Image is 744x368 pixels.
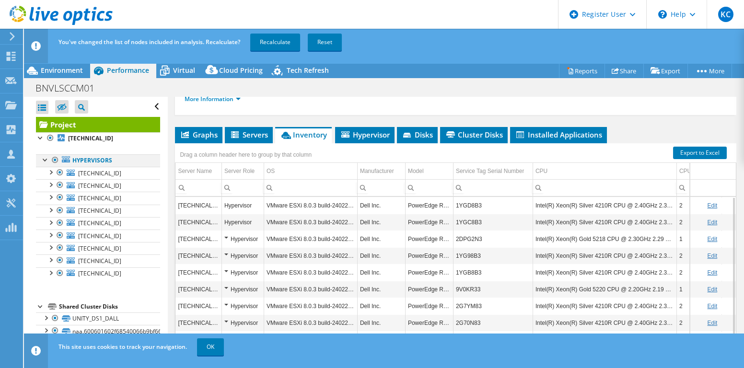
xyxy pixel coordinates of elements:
td: Column OS, Value VMware ESXi 8.0.3 build-24022510 [264,197,357,214]
div: CPU [535,165,547,177]
a: OK [197,338,224,356]
td: Column CPU, Value Intel(R) Xeon(R) Gold 5218 CPU @ 2.30GHz 2.29 GHz [533,331,676,348]
span: KC [718,7,733,22]
a: Edit [707,320,717,326]
a: Edit [707,286,717,293]
td: Column Server Role, Value Hypervisor [221,281,264,298]
span: Disks [402,130,433,139]
span: [TECHNICAL_ID] [78,207,121,215]
a: [TECHNICAL_ID] [36,267,160,280]
td: OS Column [264,163,357,180]
div: Drag a column header here to group by that column [177,148,314,161]
td: Column OS, Value VMware ESXi 8.0.3 build-24022510 [264,230,357,247]
span: Hypervisor [340,130,390,139]
td: Column OS, Value VMware ESXi 8.0.3 build-24022510 [264,214,357,230]
a: [TECHNICAL_ID] [36,167,160,179]
td: Column Service Tag Serial Number, Value 2G70N83 [453,314,533,331]
td: Column CPU Sockets, Value 2 [676,264,721,281]
td: Column Server Role, Value Hypervisor [221,197,264,214]
h1: BNVLSCCM01 [31,83,109,93]
td: Column Model, Value PowerEdge R640 [405,281,453,298]
a: Share [604,63,644,78]
a: Edit [707,219,717,226]
div: Hypervisor [224,200,261,211]
a: Edit [707,236,717,242]
td: Column CPU Sockets, Value 2 [676,298,721,314]
td: Column Server Name, Value 10.6.150.110 [175,230,221,247]
span: Cloud Pricing [219,66,263,75]
td: Column Service Tag Serial Number, Value 1YGC8B3 [453,214,533,230]
a: [TECHNICAL_ID] [36,179,160,192]
td: Column CPU Sockets, Filter cell [676,179,721,196]
b: [TECHNICAL_ID] [68,134,113,142]
div: Shared Cluster Disks [59,301,160,312]
td: Column OS, Value VMware ESXi 8.0.3 build-24022510 [264,298,357,314]
td: Server Role Column [221,163,264,180]
td: Column Model, Value PowerEdge R440 [405,230,453,247]
span: Performance [107,66,149,75]
td: Column OS, Value VMware ESXi 8.0.3 build-24022510 [264,281,357,298]
td: Column CPU Sockets, Value 1 [676,331,721,348]
td: Manufacturer Column [357,163,405,180]
span: Environment [41,66,83,75]
span: Cluster Disks [445,130,503,139]
td: Column Manufacturer, Value Dell Inc. [357,230,405,247]
td: Column Manufacturer, Value Dell Inc. [357,197,405,214]
span: Inventory [280,130,327,139]
div: Hypervisor [224,300,261,312]
td: Column Server Name, Value 10.6.150.214 [175,214,221,230]
td: Column Service Tag Serial Number, Value 1YG98B3 [453,247,533,264]
td: Column CPU, Value Intel(R) Xeon(R) Silver 4210R CPU @ 2.40GHz 2.39 GHz [533,264,676,281]
span: This site uses cookies to track your navigation. [58,343,187,351]
td: Column CPU Sockets, Value 2 [676,197,721,214]
span: [TECHNICAL_ID] [78,244,121,253]
td: Column OS, Value VMware ESXi 8.0.3 build-24022510 [264,331,357,348]
td: Column Server Role, Value Hypervisor [221,264,264,281]
td: Column Server Role, Value Hypervisor [221,314,264,331]
td: Column Service Tag Serial Number, Value 1YGD8B3 [453,197,533,214]
td: Column Server Name, Value 10.6.150.106 [175,264,221,281]
a: Edit [707,202,717,209]
span: [TECHNICAL_ID] [78,169,121,177]
div: Hypervisor [224,284,261,295]
div: Hypervisor [224,233,261,245]
td: Column Manufacturer, Value Dell Inc. [357,298,405,314]
td: Column Service Tag Serial Number, Value 2DPG2N3 [453,230,533,247]
span: [TECHNICAL_ID] [78,219,121,227]
a: [TECHNICAL_ID] [36,230,160,242]
td: Column Server Name, Value 10.6.150.215 [175,197,221,214]
a: Export to Excel [673,147,727,159]
span: [TECHNICAL_ID] [78,194,121,202]
td: Column Manufacturer, Value Dell Inc. [357,264,405,281]
div: Manufacturer [360,165,394,177]
td: Column Server Role, Filter cell [221,179,264,196]
td: Column Manufacturer, Filter cell [357,179,405,196]
td: Column Model, Value PowerEdge R440 [405,298,453,314]
div: Data grid [175,143,736,347]
td: Column Server Name, Value 10.1.150.109 [175,314,221,331]
td: Column CPU Sockets, Value 2 [676,214,721,230]
a: More Information [185,95,241,103]
td: Column Server Name, Filter cell [175,179,221,196]
div: Model [408,165,424,177]
td: Column Manufacturer, Value Dell Inc. [357,247,405,264]
a: naa.600601602f68540066b9bf66e8d41086 [36,325,160,337]
td: Column Manufacturer, Value Dell Inc. [357,281,405,298]
span: Graphs [180,130,218,139]
td: Column Manufacturer, Value Dell Inc. [357,331,405,348]
a: [TECHNICAL_ID] [36,132,160,145]
td: Column CPU, Value Intel(R) Xeon(R) Silver 4210R CPU @ 2.40GHz 2.39 GHz [533,247,676,264]
a: Recalculate [250,34,300,51]
td: Column Server Role, Value Hypervisor [221,230,264,247]
td: Column Manufacturer, Value Dell Inc. [357,214,405,230]
span: Servers [230,130,268,139]
td: Column CPU, Value Intel(R) Xeon(R) Gold 5220 CPU @ 2.20GHz 2.19 GHz [533,281,676,298]
a: Hypervisors [36,154,160,167]
a: [TECHNICAL_ID] [36,242,160,254]
td: Column Server Role, Value Hypervisor [221,214,264,230]
a: Reports [559,63,605,78]
div: Service Tag Serial Number [456,165,524,177]
div: Hypervisor [224,267,261,278]
span: You've changed the list of nodes included in analysis. Recalculate? [58,38,240,46]
td: CPU Column [533,163,676,180]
